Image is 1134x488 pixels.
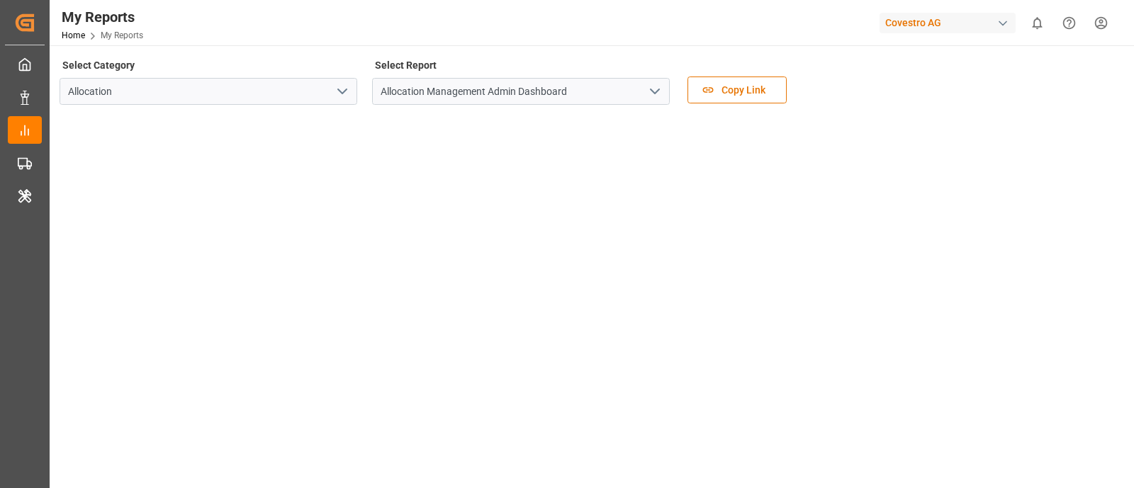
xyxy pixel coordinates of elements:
div: My Reports [62,6,143,28]
button: Copy Link [687,76,787,103]
button: Covestro AG [880,9,1021,36]
input: Type to search/select [372,78,670,105]
label: Select Category [60,55,137,75]
button: open menu [644,81,665,103]
span: Copy Link [714,83,773,98]
input: Type to search/select [60,78,357,105]
label: Select Report [372,55,439,75]
button: show 0 new notifications [1021,7,1053,39]
button: Help Center [1053,7,1085,39]
a: Home [62,30,85,40]
div: Covestro AG [880,13,1016,33]
button: open menu [331,81,352,103]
